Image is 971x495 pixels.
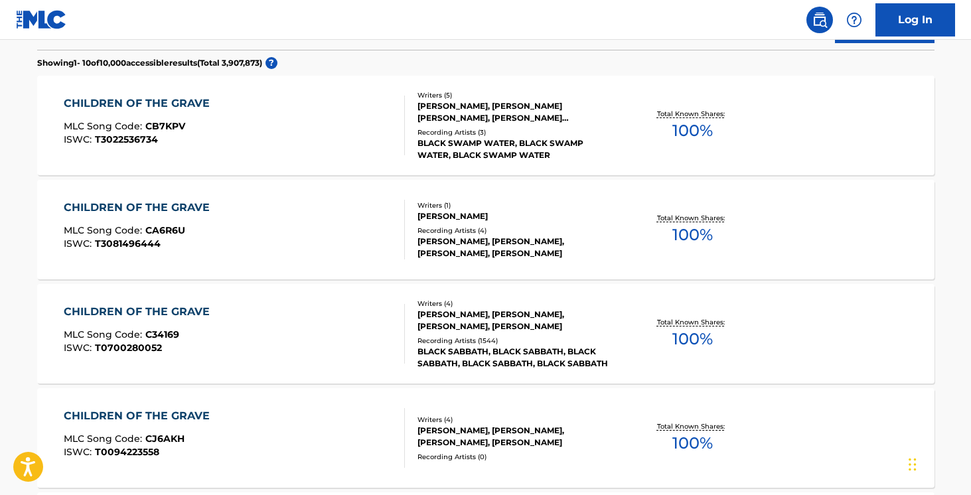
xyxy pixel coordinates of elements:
[95,446,159,458] span: T0094223558
[909,445,917,484] div: Drag
[417,346,618,370] div: BLACK SABBATH, BLACK SABBATH, BLACK SABBATH, BLACK SABBATH, BLACK SABBATH
[846,12,862,28] img: help
[64,433,145,445] span: MLC Song Code :
[37,76,934,175] a: CHILDREN OF THE GRAVEMLC Song Code:CB7KPVISWC:T3022536734Writers (5)[PERSON_NAME], [PERSON_NAME] ...
[64,342,95,354] span: ISWC :
[672,431,713,455] span: 100 %
[417,90,618,100] div: Writers ( 5 )
[64,120,145,132] span: MLC Song Code :
[265,57,277,69] span: ?
[812,12,828,28] img: search
[37,57,262,69] p: Showing 1 - 10 of 10,000 accessible results (Total 3,907,873 )
[672,223,713,247] span: 100 %
[672,119,713,143] span: 100 %
[875,3,955,36] a: Log In
[905,431,971,495] iframe: Chat Widget
[417,200,618,210] div: Writers ( 1 )
[64,304,216,320] div: CHILDREN OF THE GRAVE
[64,200,216,216] div: CHILDREN OF THE GRAVE
[37,180,934,279] a: CHILDREN OF THE GRAVEMLC Song Code:CA6R6UISWC:T3081496444Writers (1)[PERSON_NAME]Recording Artist...
[657,109,728,119] p: Total Known Shares:
[657,317,728,327] p: Total Known Shares:
[417,210,618,222] div: [PERSON_NAME]
[37,284,934,384] a: CHILDREN OF THE GRAVEMLC Song Code:C34169ISWC:T0700280052Writers (4)[PERSON_NAME], [PERSON_NAME],...
[95,133,158,145] span: T3022536734
[145,120,185,132] span: CB7KPV
[657,421,728,431] p: Total Known Shares:
[657,213,728,223] p: Total Known Shares:
[64,224,145,236] span: MLC Song Code :
[417,336,618,346] div: Recording Artists ( 1544 )
[64,133,95,145] span: ISWC :
[417,236,618,259] div: [PERSON_NAME], [PERSON_NAME], [PERSON_NAME], [PERSON_NAME]
[145,224,185,236] span: CA6R6U
[417,127,618,137] div: Recording Artists ( 3 )
[417,309,618,332] div: [PERSON_NAME], [PERSON_NAME], [PERSON_NAME], [PERSON_NAME]
[145,433,185,445] span: CJ6AKH
[417,226,618,236] div: Recording Artists ( 4 )
[417,100,618,124] div: [PERSON_NAME], [PERSON_NAME] [PERSON_NAME], [PERSON_NAME] [PERSON_NAME], [PERSON_NAME], [PERSON_N...
[64,238,95,249] span: ISWC :
[417,425,618,449] div: [PERSON_NAME], [PERSON_NAME], [PERSON_NAME], [PERSON_NAME]
[672,327,713,351] span: 100 %
[145,328,179,340] span: C34169
[841,7,867,33] div: Help
[95,238,161,249] span: T3081496444
[16,10,67,29] img: MLC Logo
[64,328,145,340] span: MLC Song Code :
[806,7,833,33] a: Public Search
[37,388,934,488] a: CHILDREN OF THE GRAVEMLC Song Code:CJ6AKHISWC:T0094223558Writers (4)[PERSON_NAME], [PERSON_NAME],...
[64,408,216,424] div: CHILDREN OF THE GRAVE
[417,299,618,309] div: Writers ( 4 )
[417,415,618,425] div: Writers ( 4 )
[95,342,162,354] span: T0700280052
[417,452,618,462] div: Recording Artists ( 0 )
[64,96,216,111] div: CHILDREN OF THE GRAVE
[64,446,95,458] span: ISWC :
[417,137,618,161] div: BLACK SWAMP WATER, BLACK SWAMP WATER, BLACK SWAMP WATER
